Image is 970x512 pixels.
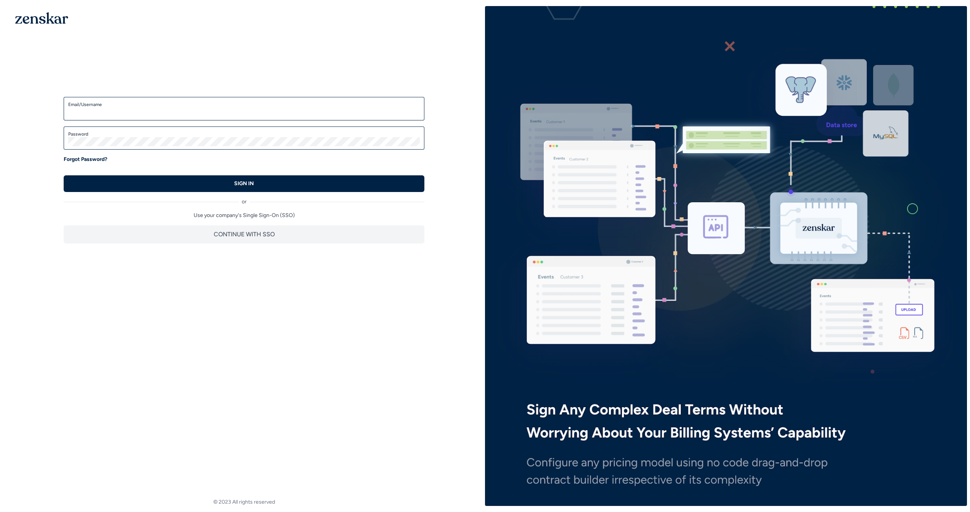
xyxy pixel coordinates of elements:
p: Use your company's Single Sign-On (SSO) [64,212,424,219]
label: Email/Username [68,101,420,108]
button: SIGN IN [64,175,424,192]
footer: © 2023 All rights reserved [3,498,485,506]
label: Password [68,131,420,137]
a: Forgot Password? [64,156,107,163]
div: or [64,192,424,206]
p: SIGN IN [234,180,254,187]
img: 1OGAJ2xQqyY4LXKgY66KYq0eOWRCkrZdAb3gUhuVAqdWPZE9SRJmCz+oDMSn4zDLXe31Ii730ItAGKgCKgCCgCikA4Av8PJUP... [15,12,68,24]
button: CONTINUE WITH SSO [64,225,424,244]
